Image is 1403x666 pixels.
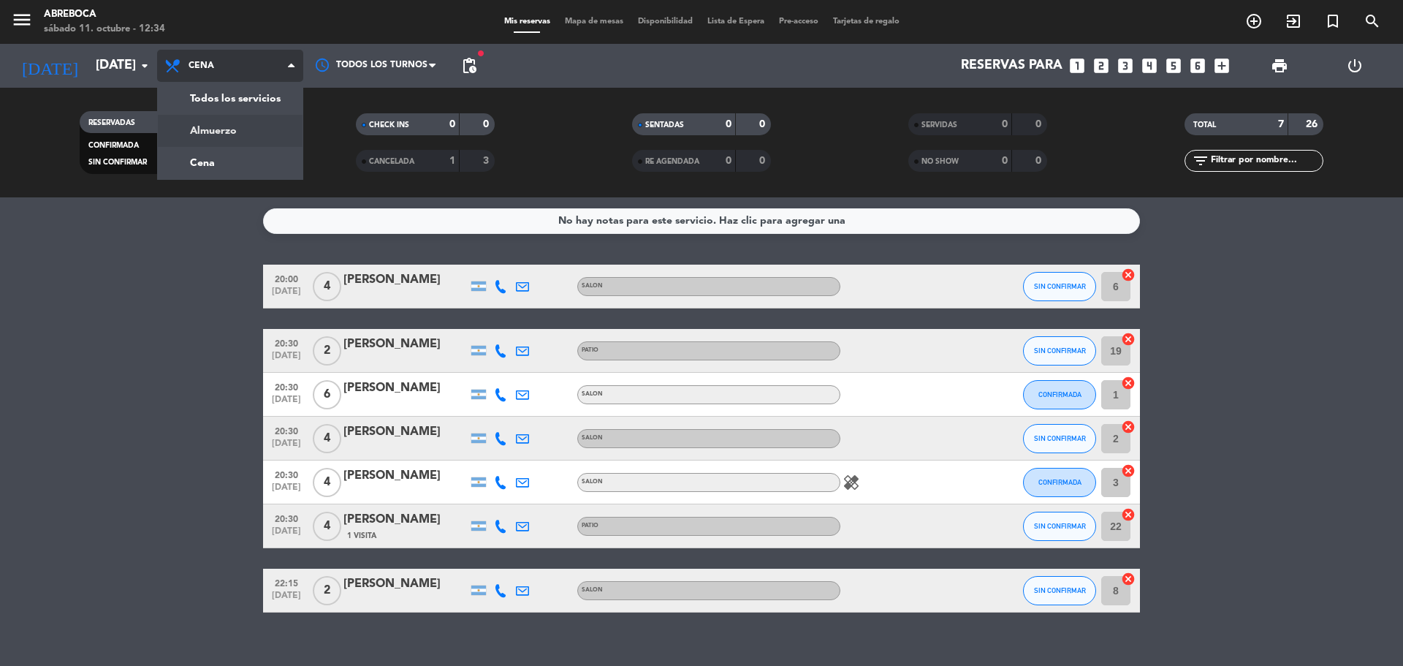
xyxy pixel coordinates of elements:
[1092,56,1111,75] i: looks_two
[158,83,303,115] a: Todos los servicios
[1121,332,1136,347] i: cancel
[313,424,341,453] span: 4
[961,58,1062,73] span: Reservas para
[268,422,305,439] span: 20:30
[1023,512,1096,541] button: SIN CONFIRMAR
[460,57,478,75] span: pending_actions
[343,335,468,354] div: [PERSON_NAME]
[772,18,826,26] span: Pre-acceso
[1035,119,1044,129] strong: 0
[1034,522,1086,530] span: SIN CONFIRMAR
[1271,57,1288,75] span: print
[449,156,455,166] strong: 1
[1121,420,1136,434] i: cancel
[268,270,305,287] span: 20:00
[343,270,468,290] div: [PERSON_NAME]
[268,439,305,455] span: [DATE]
[343,575,468,594] div: [PERSON_NAME]
[1188,56,1207,75] i: looks_6
[369,121,409,129] span: CHECK INS
[726,119,731,129] strong: 0
[268,378,305,395] span: 20:30
[268,574,305,591] span: 22:15
[268,351,305,368] span: [DATE]
[1192,152,1209,170] i: filter_list
[1121,376,1136,390] i: cancel
[631,18,700,26] span: Disponibilidad
[1346,57,1364,75] i: power_settings_new
[1285,12,1302,30] i: exit_to_app
[44,7,165,22] div: ABREBOCA
[483,119,492,129] strong: 0
[11,50,88,82] i: [DATE]
[11,9,33,31] i: menu
[313,336,341,366] span: 2
[582,283,603,289] span: SALON
[1121,572,1136,586] i: cancel
[582,347,598,353] span: PATIO
[268,334,305,351] span: 20:30
[313,380,341,409] span: 6
[313,576,341,605] span: 2
[1121,463,1136,478] i: cancel
[1002,156,1008,166] strong: 0
[88,142,139,149] span: CONFIRMADA
[1212,56,1231,75] i: add_box
[759,156,768,166] strong: 0
[582,435,603,441] span: SALON
[136,57,153,75] i: arrow_drop_down
[158,147,303,179] a: Cena
[268,395,305,412] span: [DATE]
[1023,272,1096,301] button: SIN CONFIRMAR
[1317,44,1392,88] div: LOG OUT
[343,466,468,485] div: [PERSON_NAME]
[343,510,468,529] div: [PERSON_NAME]
[1306,119,1320,129] strong: 26
[645,158,699,165] span: RE AGENDADA
[1245,12,1263,30] i: add_circle_outline
[1068,56,1087,75] i: looks_one
[1038,390,1081,398] span: CONFIRMADA
[189,61,214,71] span: Cena
[1023,468,1096,497] button: CONFIRMADA
[268,483,305,499] span: [DATE]
[268,287,305,303] span: [DATE]
[1023,576,1096,605] button: SIN CONFIRMAR
[268,591,305,608] span: [DATE]
[1209,153,1323,169] input: Filtrar por nombre...
[558,18,631,26] span: Mapa de mesas
[1023,336,1096,366] button: SIN CONFIRMAR
[1121,268,1136,282] i: cancel
[1034,347,1086,355] span: SIN CONFIRMAR
[88,159,147,166] span: SIN CONFIRMAR
[1038,478,1081,486] span: CONFIRMADA
[1034,434,1086,442] span: SIN CONFIRMAR
[1035,156,1044,166] strong: 0
[268,466,305,483] span: 20:30
[343,423,468,442] div: [PERSON_NAME]
[1023,380,1096,409] button: CONFIRMADA
[343,379,468,398] div: [PERSON_NAME]
[497,18,558,26] span: Mis reservas
[476,49,485,58] span: fiber_manual_record
[1121,507,1136,522] i: cancel
[921,158,959,165] span: NO SHOW
[88,119,135,126] span: RESERVADAS
[843,474,860,491] i: healing
[1034,282,1086,290] span: SIN CONFIRMAR
[558,213,845,230] div: No hay notas para este servicio. Haz clic para agregar una
[582,587,603,593] span: SALON
[44,22,165,37] div: sábado 11. octubre - 12:34
[826,18,907,26] span: Tarjetas de regalo
[1023,424,1096,453] button: SIN CONFIRMAR
[369,158,414,165] span: CANCELADA
[268,510,305,526] span: 20:30
[1116,56,1135,75] i: looks_3
[1324,12,1342,30] i: turned_in_not
[158,115,303,147] a: Almuerzo
[483,156,492,166] strong: 3
[1140,56,1159,75] i: looks_4
[700,18,772,26] span: Lista de Espera
[921,121,957,129] span: SERVIDAS
[1002,119,1008,129] strong: 0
